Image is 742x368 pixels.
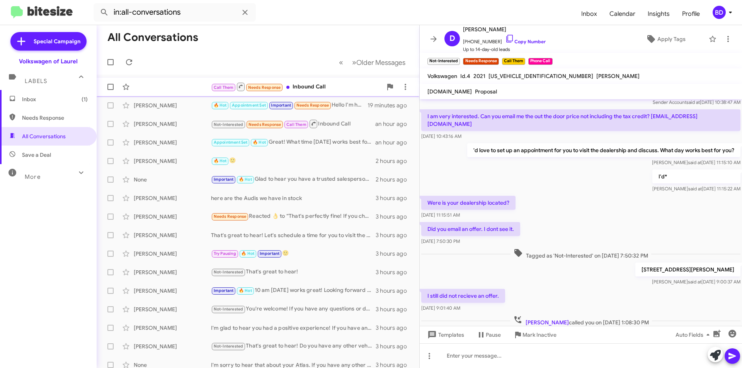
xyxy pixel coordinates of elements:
[505,39,546,44] a: Copy Number
[211,101,368,110] div: Hello I'm here working with DJ on the 2021 [PERSON_NAME]
[214,288,234,293] span: Important
[211,194,376,202] div: here are the Audis we have in stock
[376,231,413,239] div: 3 hours ago
[211,286,376,295] div: 10 am [DATE] works great! Looking forward to seeing you then. If you have any questions in the me...
[470,328,507,342] button: Pause
[463,58,499,65] small: Needs Response
[421,196,516,210] p: Were is your dealership located?
[214,344,243,349] span: Not-Interested
[626,32,705,46] button: Apply Tags
[19,58,78,65] div: Volkswagen of Laurel
[376,250,413,258] div: 3 hours ago
[239,288,252,293] span: 🔥 Hot
[522,328,556,342] span: Mark Inactive
[652,186,740,192] span: [PERSON_NAME] [DATE] 11:15:22 AM
[488,73,593,80] span: [US_VEHICLE_IDENTIFICATION_NUMBER]
[669,328,719,342] button: Auto Fields
[463,25,546,34] span: [PERSON_NAME]
[507,328,563,342] button: Mark Inactive
[134,324,211,332] div: [PERSON_NAME]
[248,85,281,90] span: Needs Response
[214,122,243,127] span: Not-Interested
[426,328,464,342] span: Templates
[688,186,702,192] span: said at
[676,3,706,25] a: Profile
[211,305,376,314] div: You're welcome! If you have any questions or decide to explore selling your vehicle in the future...
[211,231,376,239] div: That's great to hear! Let's schedule a time for you to visit the dealership so we can discuss the...
[713,6,726,19] div: BD
[376,194,413,202] div: 3 hours ago
[376,268,413,276] div: 3 hours ago
[427,88,472,95] span: [DOMAIN_NAME]
[134,157,211,165] div: [PERSON_NAME]
[214,214,247,219] span: Needs Response
[460,73,470,80] span: Id.4
[214,85,234,90] span: Call Them
[214,177,234,182] span: Important
[214,251,236,256] span: Try Pausing
[134,176,211,183] div: None
[134,343,211,350] div: [PERSON_NAME]
[421,305,460,311] span: [DATE] 9:01:40 AM
[335,54,410,70] nav: Page navigation example
[134,194,211,202] div: [PERSON_NAME]
[376,324,413,332] div: 3 hours ago
[214,158,227,163] span: 🔥 Hot
[356,58,405,67] span: Older Messages
[421,238,460,244] span: [DATE] 7:50:30 PM
[603,3,642,25] a: Calendar
[253,140,266,145] span: 🔥 Hot
[375,139,413,146] div: an hour ago
[642,3,676,25] a: Insights
[214,103,227,108] span: 🔥 Hot
[652,159,740,165] span: [PERSON_NAME] [DATE] 11:15:10 AM
[214,270,243,275] span: Not-Interested
[211,138,375,147] div: Great! What time [DATE] works best for you to come in and discuss your vehicle?
[134,213,211,220] div: [PERSON_NAME]
[420,328,470,342] button: Templates
[260,251,280,256] span: Important
[211,249,376,258] div: 🙂
[375,120,413,128] div: an hour ago
[134,305,211,313] div: [PERSON_NAME]
[134,287,211,295] div: [PERSON_NAME]
[427,73,457,80] span: Volkswagen
[334,54,348,70] button: Previous
[511,248,651,259] span: Tagged as 'Not-Interested' on [DATE] 7:50:32 PM
[134,268,211,276] div: [PERSON_NAME]
[652,279,740,285] span: [PERSON_NAME] [DATE] 9:00:37 AM
[211,268,376,276] div: That's great to hear!
[296,103,329,108] span: Needs Response
[22,151,51,159] span: Save a Deal
[706,6,733,19] button: BD
[211,324,376,332] div: I'm glad to hear you had a positive experience! If you have any further concerns or need assistan...
[376,213,413,220] div: 3 hours ago
[232,103,266,108] span: Appointment Set
[463,46,546,53] span: Up to 14-day-old leads
[211,175,376,184] div: Glad to hear you have a trusted salesperson! If you need assistance feel free to reach out. We’re...
[635,263,740,276] p: [STREET_ADDRESS][PERSON_NAME]
[286,122,306,127] span: Call Them
[22,114,88,122] span: Needs Response
[211,82,382,92] div: Inbound Call
[248,122,281,127] span: Needs Response
[486,328,501,342] span: Pause
[686,99,700,105] span: said at
[214,307,243,312] span: Not-Interested
[134,231,211,239] div: [PERSON_NAME]
[376,176,413,183] div: 2 hours ago
[134,120,211,128] div: [PERSON_NAME]
[271,103,291,108] span: Important
[10,32,87,51] a: Special Campaign
[467,143,740,157] p: 'd love to set up an appointment for you to visit the dealership and discuss. What day works best...
[376,287,413,295] div: 3 hours ago
[421,289,505,303] p: I still did not recieve an offer.
[22,132,66,140] span: All Conversations
[368,102,413,109] div: 19 minutes ago
[376,157,413,165] div: 2 hours ago
[575,3,603,25] a: Inbox
[475,88,497,95] span: Proposal
[526,319,569,326] span: [PERSON_NAME]
[347,54,410,70] button: Next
